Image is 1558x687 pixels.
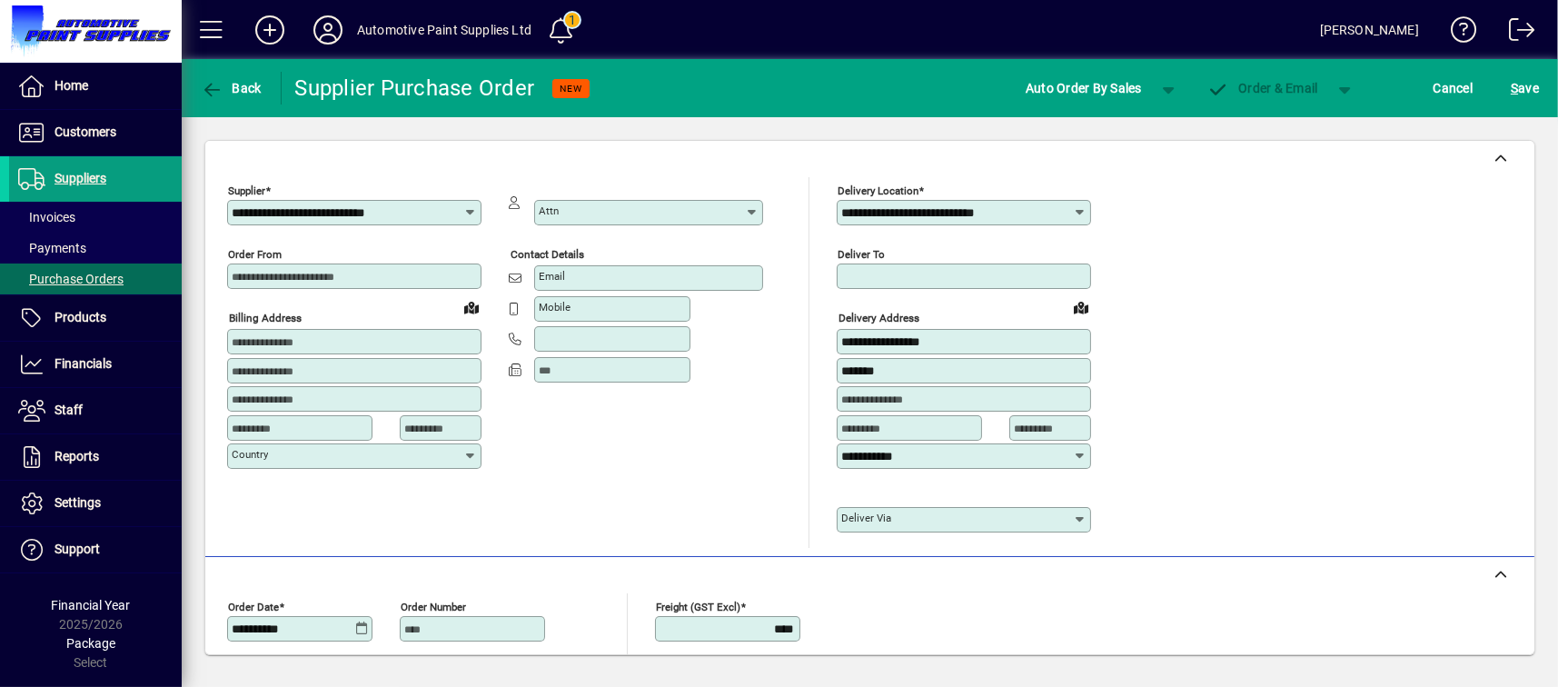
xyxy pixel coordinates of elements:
span: Staff [55,403,83,417]
span: Customers [55,124,116,139]
span: Financial Year [52,598,131,612]
a: Knowledge Base [1437,4,1477,63]
span: ave [1511,74,1539,103]
a: View on map [457,293,486,322]
a: Support [9,527,182,572]
a: Customers [9,110,182,155]
span: Package [66,636,115,651]
button: Profile [299,14,357,46]
a: Reports [9,434,182,480]
a: Products [9,295,182,341]
span: Products [55,310,106,324]
a: Settings [9,481,182,526]
span: Reports [55,449,99,463]
span: S [1511,81,1518,95]
mat-label: Delivery Location [838,184,918,197]
mat-label: Attn [539,204,559,217]
div: Automotive Paint Supplies Ltd [357,15,531,45]
mat-label: Country [232,448,268,461]
span: Purchase Orders [18,272,124,286]
button: Cancel [1429,72,1478,105]
a: Logout [1495,4,1535,63]
button: Back [196,72,266,105]
a: View on map [1067,293,1096,322]
app-page-header-button: Back [182,72,282,105]
a: Invoices [9,202,182,233]
mat-label: Deliver To [838,248,885,261]
span: NEW [560,83,582,95]
span: Suppliers [55,171,106,185]
span: Back [201,81,262,95]
span: Invoices [18,210,75,224]
span: Payments [18,241,86,255]
mat-label: Deliver via [841,512,891,524]
a: Payments [9,233,182,264]
mat-label: Order date [228,600,279,612]
div: [PERSON_NAME] [1320,15,1419,45]
span: Order & Email [1207,81,1318,95]
mat-label: Order number [401,600,466,612]
mat-label: Order from [228,248,282,261]
div: Supplier Purchase Order [295,74,535,103]
button: Auto Order By Sales [1017,72,1151,105]
button: Save [1506,72,1543,105]
a: Financials [9,342,182,387]
span: Home [55,78,88,93]
a: Staff [9,388,182,433]
span: Settings [55,495,101,510]
mat-label: Freight (GST excl) [656,600,740,612]
span: Financials [55,356,112,371]
a: Purchase Orders [9,264,182,294]
span: Cancel [1434,74,1474,103]
mat-label: Mobile [539,301,571,314]
mat-label: Supplier [228,184,265,197]
mat-label: Email [539,270,565,283]
button: Order & Email [1198,72,1327,105]
button: Add [241,14,299,46]
span: Support [55,542,100,556]
a: Home [9,64,182,109]
span: Auto Order By Sales [1026,74,1142,103]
